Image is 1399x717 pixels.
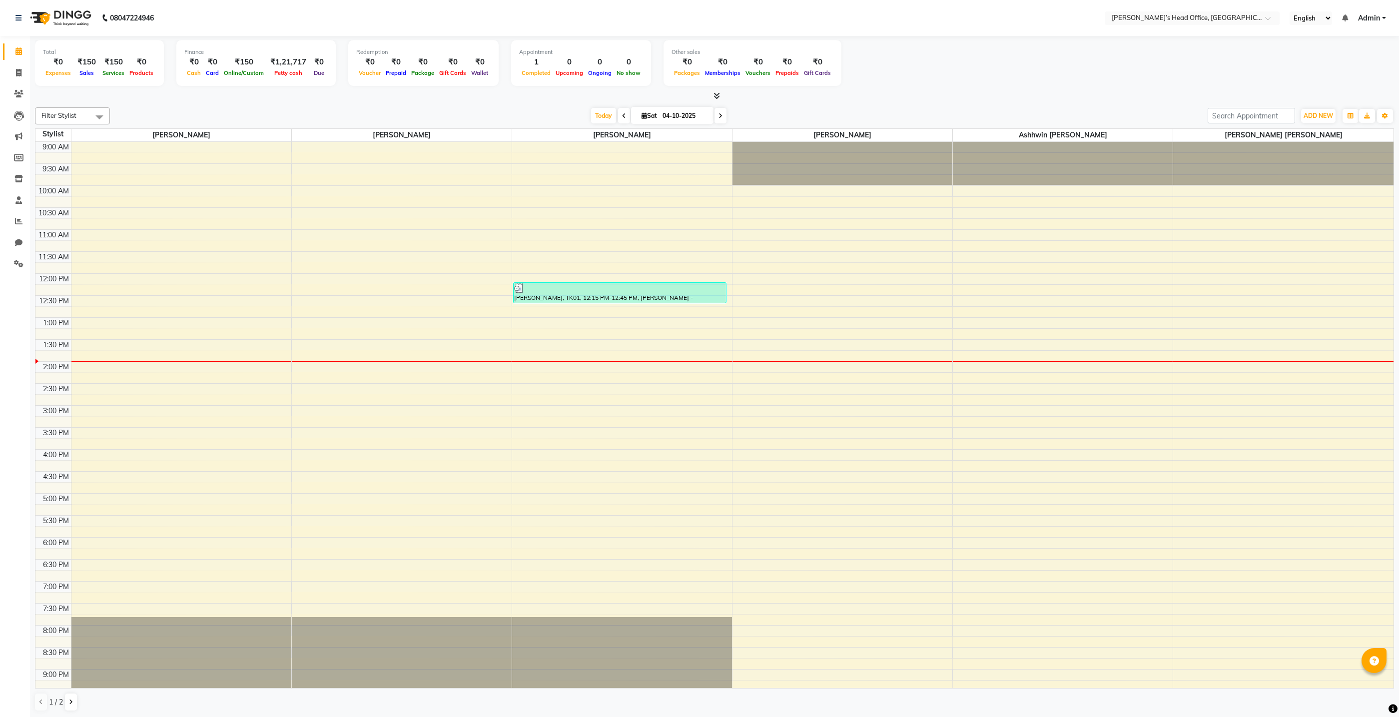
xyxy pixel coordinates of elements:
[203,56,221,68] div: ₹0
[37,274,71,284] div: 12:00 PM
[35,129,71,139] div: Stylist
[41,362,71,372] div: 2:00 PM
[639,112,660,119] span: Sat
[41,648,71,658] div: 8:30 PM
[36,230,71,240] div: 11:00 AM
[41,516,71,526] div: 5:30 PM
[184,56,203,68] div: ₹0
[1173,129,1394,141] span: [PERSON_NAME] [PERSON_NAME]
[43,48,156,56] div: Total
[614,69,643,76] span: No show
[266,56,310,68] div: ₹1,21,717
[672,69,702,76] span: Packages
[660,108,709,123] input: 2025-10-04
[1358,13,1380,23] span: Admin
[586,56,614,68] div: 0
[553,56,586,68] div: 0
[310,56,328,68] div: ₹0
[36,208,71,218] div: 10:30 AM
[203,69,221,76] span: Card
[732,129,952,141] span: [PERSON_NAME]
[292,129,512,141] span: [PERSON_NAME]
[672,56,702,68] div: ₹0
[614,56,643,68] div: 0
[519,48,643,56] div: Appointment
[1208,108,1295,123] input: Search Appointment
[41,494,71,504] div: 5:00 PM
[672,48,833,56] div: Other sales
[43,56,73,68] div: ₹0
[41,626,71,636] div: 8:00 PM
[801,56,833,68] div: ₹0
[702,56,743,68] div: ₹0
[409,56,437,68] div: ₹0
[437,69,469,76] span: Gift Cards
[1304,112,1333,119] span: ADD NEW
[221,69,266,76] span: Online/Custom
[519,69,553,76] span: Completed
[409,69,437,76] span: Package
[41,670,71,680] div: 9:00 PM
[311,69,327,76] span: Due
[43,69,73,76] span: Expenses
[36,252,71,262] div: 11:30 AM
[586,69,614,76] span: Ongoing
[41,538,71,548] div: 6:00 PM
[40,142,71,152] div: 9:00 AM
[41,450,71,460] div: 4:00 PM
[221,56,266,68] div: ₹150
[41,384,71,394] div: 2:30 PM
[25,4,94,32] img: logo
[49,697,63,708] span: 1 / 2
[356,56,383,68] div: ₹0
[100,69,127,76] span: Services
[702,69,743,76] span: Memberships
[41,406,71,416] div: 3:00 PM
[1301,109,1336,123] button: ADD NEW
[743,69,773,76] span: Vouchers
[41,318,71,328] div: 1:00 PM
[743,56,773,68] div: ₹0
[356,48,491,56] div: Redemption
[127,69,156,76] span: Products
[100,56,127,68] div: ₹150
[801,69,833,76] span: Gift Cards
[356,69,383,76] span: Voucher
[37,296,71,306] div: 12:30 PM
[41,111,76,119] span: Filter Stylist
[41,604,71,614] div: 7:30 PM
[553,69,586,76] span: Upcoming
[41,582,71,592] div: 7:00 PM
[41,560,71,570] div: 6:30 PM
[36,186,71,196] div: 10:00 AM
[40,164,71,174] div: 9:30 AM
[184,69,203,76] span: Cash
[77,69,96,76] span: Sales
[512,129,732,141] span: [PERSON_NAME]
[383,56,409,68] div: ₹0
[773,69,801,76] span: Prepaids
[519,56,553,68] div: 1
[383,69,409,76] span: Prepaid
[469,69,491,76] span: Wallet
[41,472,71,482] div: 4:30 PM
[773,56,801,68] div: ₹0
[437,56,469,68] div: ₹0
[110,4,154,32] b: 08047224946
[73,56,100,68] div: ₹150
[469,56,491,68] div: ₹0
[41,340,71,350] div: 1:30 PM
[41,428,71,438] div: 3:30 PM
[272,69,305,76] span: Petty cash
[953,129,1173,141] span: ashhwin [PERSON_NAME]
[127,56,156,68] div: ₹0
[71,129,291,141] span: [PERSON_NAME]
[184,48,328,56] div: Finance
[514,283,726,303] div: [PERSON_NAME], TK01, 12:15 PM-12:45 PM, [PERSON_NAME] - [DEMOGRAPHIC_DATA] - Royal Shave (₹300)
[591,108,616,123] span: Today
